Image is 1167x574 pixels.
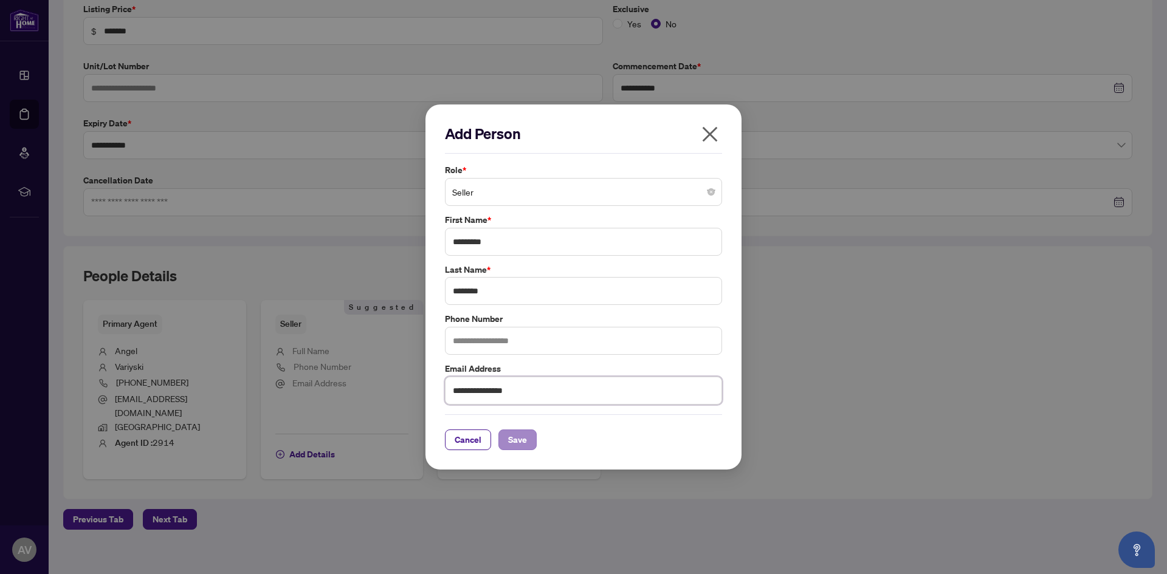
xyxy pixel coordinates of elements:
span: close [700,125,720,144]
h2: Add Person [445,124,722,143]
span: close-circle [707,188,715,196]
label: Email Address [445,362,722,375]
button: Save [498,429,537,450]
span: Seller [452,180,715,203]
button: Cancel [445,429,491,450]
label: Last Name [445,263,722,276]
label: First Name [445,213,722,227]
span: Cancel [455,430,481,449]
span: Save [508,430,527,449]
button: Open asap [1118,531,1155,568]
label: Role [445,163,722,177]
label: Phone Number [445,312,722,326]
